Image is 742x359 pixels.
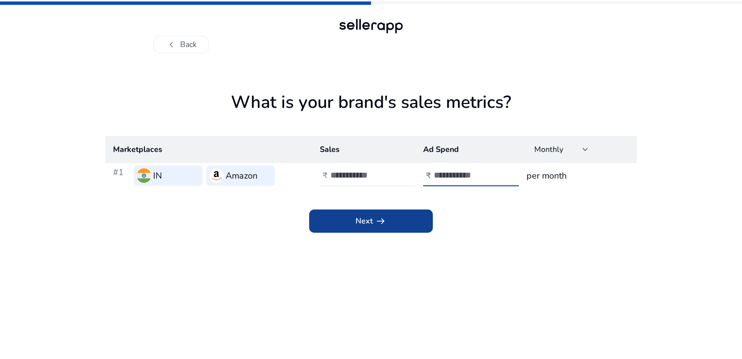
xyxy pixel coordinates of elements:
h3: IN [153,169,162,182]
th: Ad Spend [415,136,519,163]
h4: ₹ [426,171,431,180]
button: Nextarrow_right_alt [309,209,433,233]
span: arrow_right_alt [375,215,386,227]
img: in.svg [137,168,151,183]
h1: What is your brand's sales metrics? [105,92,637,136]
span: Monthly [534,144,563,155]
h3: #1 [113,165,130,186]
h3: Amazon [226,169,257,182]
h4: ₹ [323,171,328,180]
button: chevron_leftBack [154,36,209,53]
span: chevron_left [166,39,177,50]
h3: per month [527,169,629,182]
th: Sales [312,136,415,163]
span: Next [356,215,386,227]
th: Marketplaces [105,136,312,163]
